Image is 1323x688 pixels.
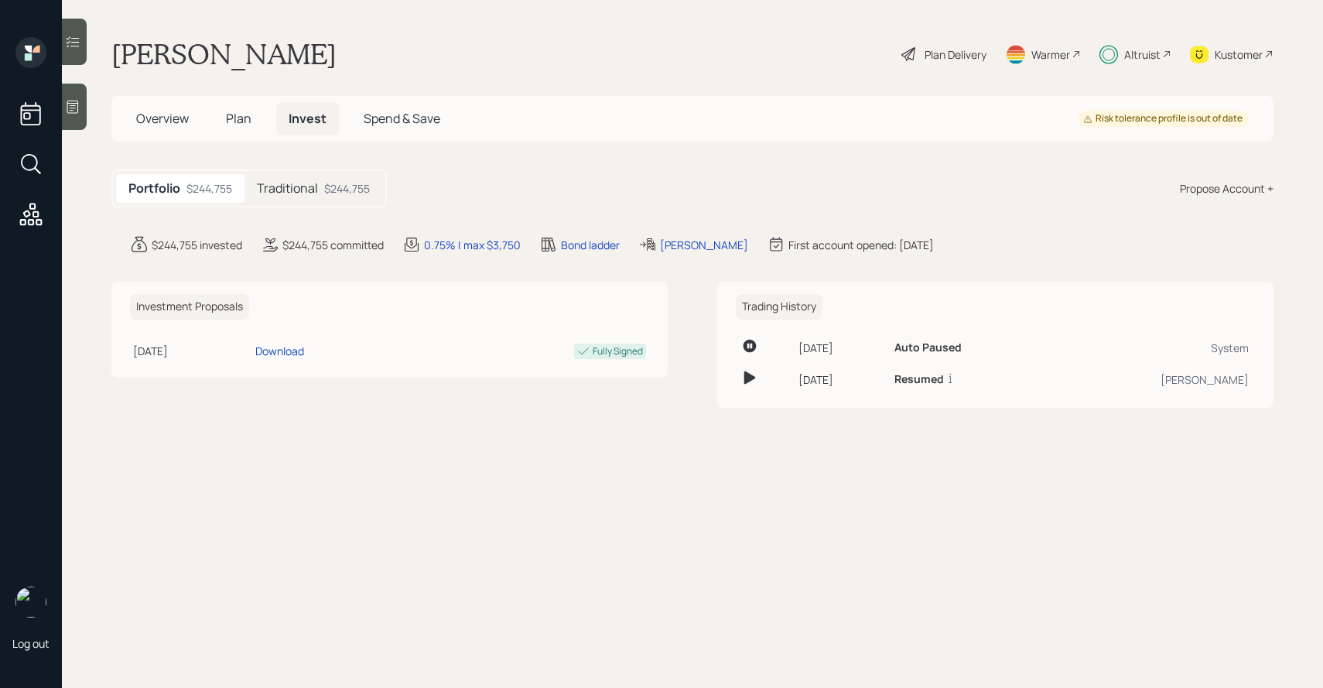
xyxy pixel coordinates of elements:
[561,237,620,253] div: Bond ladder
[226,110,251,127] span: Plan
[324,180,370,197] div: $244,755
[798,340,882,356] div: [DATE]
[1031,46,1070,63] div: Warmer
[130,294,249,320] h6: Investment Proposals
[186,180,232,197] div: $244,755
[364,110,440,127] span: Spend & Save
[1180,180,1273,197] div: Propose Account +
[1124,46,1161,63] div: Altruist
[152,237,242,253] div: $244,755 invested
[1057,371,1249,388] div: [PERSON_NAME]
[788,237,934,253] div: First account opened: [DATE]
[289,110,326,127] span: Invest
[894,341,962,354] h6: Auto Paused
[15,587,46,618] img: sami-boghos-headshot.png
[282,237,384,253] div: $244,755 committed
[798,371,882,388] div: [DATE]
[133,343,249,359] div: [DATE]
[128,181,180,196] h5: Portfolio
[255,343,304,359] div: Download
[593,344,643,358] div: Fully Signed
[1057,340,1249,356] div: System
[925,46,986,63] div: Plan Delivery
[1215,46,1263,63] div: Kustomer
[660,237,748,253] div: [PERSON_NAME]
[424,237,521,253] div: 0.75% | max $3,750
[111,37,337,71] h1: [PERSON_NAME]
[257,181,318,196] h5: Traditional
[736,294,822,320] h6: Trading History
[1083,112,1243,125] div: Risk tolerance profile is out of date
[136,110,189,127] span: Overview
[894,373,944,386] h6: Resumed
[12,636,50,651] div: Log out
